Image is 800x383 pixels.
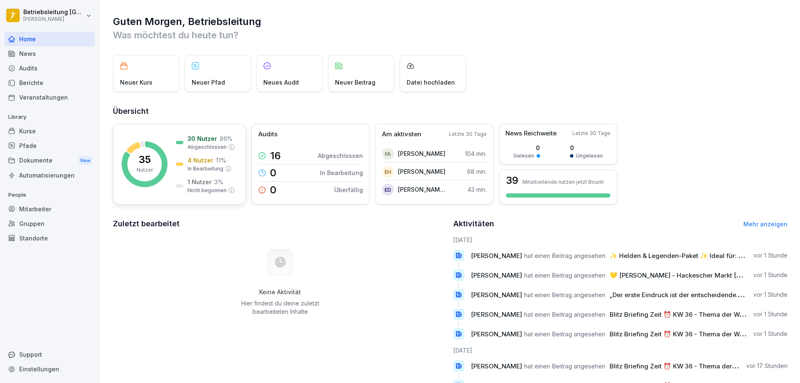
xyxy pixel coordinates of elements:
p: 3 % [214,178,223,186]
span: [PERSON_NAME] [471,291,522,299]
span: [PERSON_NAME] [471,362,522,370]
p: Letzte 30 Tage [572,130,610,137]
p: [PERSON_NAME] [23,16,84,22]
p: 0 [270,168,276,178]
p: [PERSON_NAME] [398,149,445,158]
p: Mitarbeitende nutzen jetzt Bounti [522,179,604,185]
p: 11 % [216,156,226,165]
p: Ungelesen [576,152,603,160]
p: vor 17 Stunden [746,362,787,370]
div: FA [382,148,394,160]
div: Dokumente [4,153,95,168]
p: Nutzer [137,166,153,174]
p: 35 [139,155,151,165]
p: 4 Nutzer [187,156,213,165]
span: hat einen Beitrag angesehen [524,310,605,318]
a: Audits [4,61,95,75]
p: Neuer Kurs [120,78,152,87]
span: hat einen Beitrag angesehen [524,291,605,299]
span: [PERSON_NAME] [471,271,522,279]
a: Home [4,32,95,46]
a: DokumenteNew [4,153,95,168]
h6: [DATE] [453,346,788,355]
a: Mitarbeiter [4,202,95,216]
div: Support [4,347,95,362]
p: Was möchtest du heute tun? [113,28,787,42]
a: Mehr anzeigen [743,220,787,228]
p: 104 min. [465,149,487,158]
p: Datei hochladen [407,78,455,87]
h5: Keine Aktivität [238,288,322,296]
h2: Aktivitäten [453,218,494,230]
a: Veranstaltungen [4,90,95,105]
h3: 39 [506,175,518,185]
p: vor 1 Stunde [753,290,787,299]
p: Gelesen [513,152,534,160]
div: New [78,156,92,165]
p: Neuer Beitrag [335,78,375,87]
a: Gruppen [4,216,95,231]
p: vor 1 Stunde [753,330,787,338]
p: 0 [570,143,603,152]
p: 0 [513,143,540,152]
div: EH [382,166,394,178]
p: Audits [258,130,277,139]
p: vor 1 Stunde [753,310,787,318]
p: 86 % [220,134,232,143]
p: Neuer Pfad [192,78,225,87]
p: vor 1 Stunde [753,251,787,260]
p: Letzte 30 Tage [449,130,487,138]
p: 30 Nutzer [187,134,217,143]
p: [PERSON_NAME] [398,167,445,176]
h2: Zuletzt bearbeitet [113,218,447,230]
p: Abgeschlossen [318,151,363,160]
a: News [4,46,95,61]
p: 43 min. [467,185,487,194]
p: vor 1 Stunde [753,271,787,279]
p: People [4,188,95,202]
p: In Bearbeitung [320,168,363,177]
p: Am aktivsten [382,130,421,139]
p: News Reichweite [505,129,557,138]
span: hat einen Beitrag angesehen [524,252,605,260]
p: Betriebsleitung [GEOGRAPHIC_DATA] [23,9,84,16]
a: Kurse [4,124,95,138]
p: Hier findest du deine zuletzt bearbeiteten Inhalte [238,299,322,316]
p: [PERSON_NAME] [PERSON_NAME] [398,185,446,194]
h2: Übersicht [113,105,787,117]
span: hat einen Beitrag angesehen [524,362,605,370]
span: hat einen Beitrag angesehen [524,330,605,338]
p: Library [4,110,95,124]
span: [PERSON_NAME] [471,252,522,260]
a: Einstellungen [4,362,95,376]
a: Berichte [4,75,95,90]
p: 1 Nutzer [187,178,212,186]
span: [PERSON_NAME] [471,330,522,338]
a: Automatisierungen [4,168,95,183]
p: Überfällig [334,185,363,194]
h1: Guten Morgen, Betriebsleitung [113,15,787,28]
a: Standorte [4,231,95,245]
p: Neues Audit [263,78,299,87]
p: Nicht begonnen [187,187,227,194]
p: 0 [270,185,276,195]
span: hat einen Beitrag angesehen [524,271,605,279]
p: 68 min. [467,167,487,176]
span: [PERSON_NAME] [471,310,522,318]
div: ED [382,184,394,195]
p: Abgeschlossen [187,143,227,151]
h6: [DATE] [453,235,788,244]
a: Pfade [4,138,95,153]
